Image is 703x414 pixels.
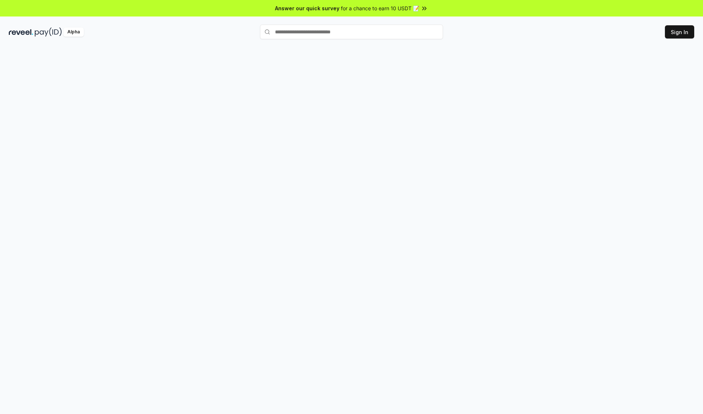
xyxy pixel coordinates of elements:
button: Sign In [665,25,694,39]
span: for a chance to earn 10 USDT 📝 [341,4,419,12]
span: Answer our quick survey [275,4,339,12]
img: pay_id [35,28,62,37]
div: Alpha [63,28,84,37]
img: reveel_dark [9,28,33,37]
